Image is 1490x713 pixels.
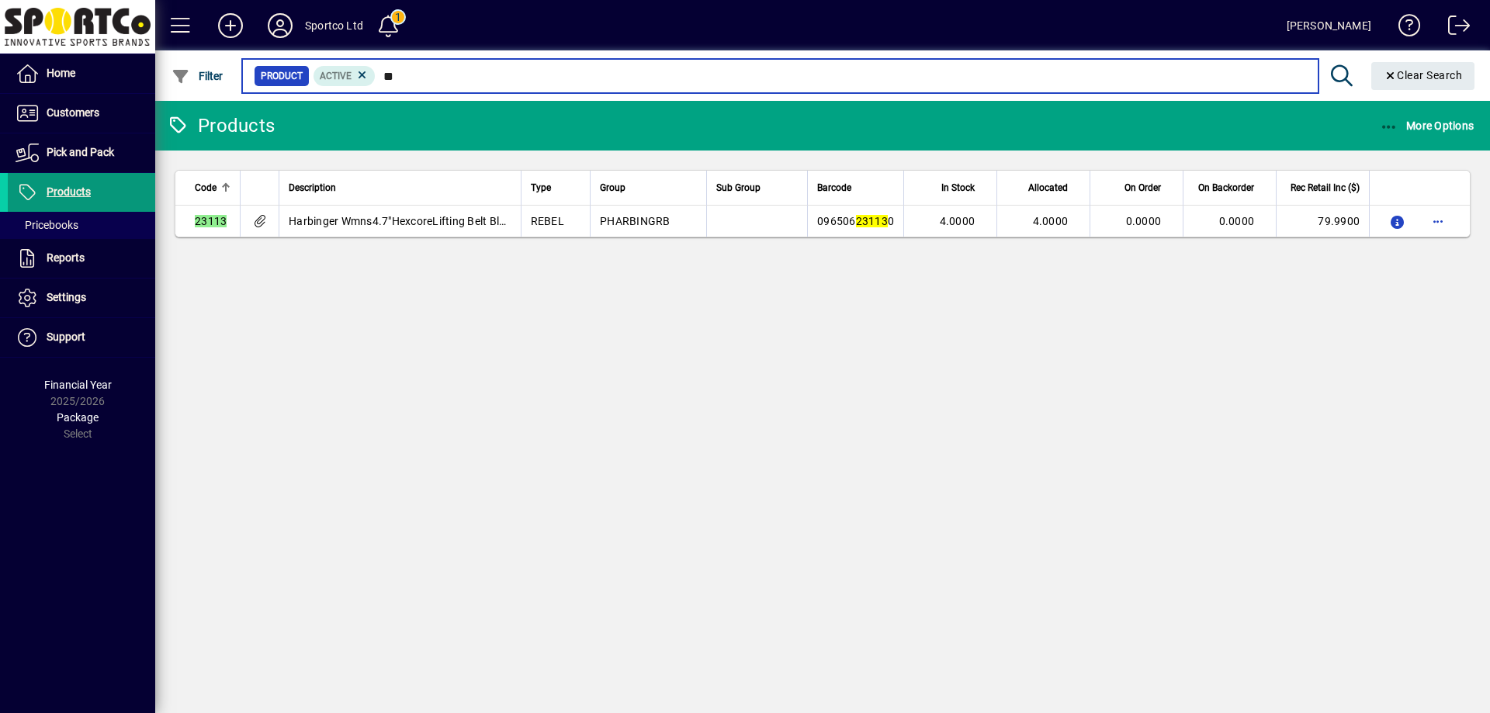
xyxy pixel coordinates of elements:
[716,179,761,196] span: Sub Group
[600,179,697,196] div: Group
[1033,215,1069,227] span: 4.0000
[57,411,99,424] span: Package
[44,379,112,391] span: Financial Year
[1287,13,1371,38] div: [PERSON_NAME]
[1198,179,1254,196] span: On Backorder
[289,215,543,227] span: Harbinger Wmns4.7"HexcoreLifting Belt Blk/Blue M
[195,179,217,196] span: Code
[1436,3,1471,54] a: Logout
[531,179,551,196] span: Type
[47,146,114,158] span: Pick and Pack
[8,94,155,133] a: Customers
[195,215,227,227] em: 23113
[1371,62,1475,90] button: Clear
[913,179,989,196] div: In Stock
[261,68,303,84] span: Product
[940,215,975,227] span: 4.0000
[168,62,227,90] button: Filter
[8,133,155,172] a: Pick and Pack
[1028,179,1068,196] span: Allocated
[1124,179,1161,196] span: On Order
[8,212,155,238] a: Pricebooks
[1384,69,1463,81] span: Clear Search
[47,251,85,264] span: Reports
[1276,206,1369,237] td: 79.9900
[1387,3,1421,54] a: Knowledge Base
[289,179,511,196] div: Description
[600,215,670,227] span: PHARBINGRB
[289,179,336,196] span: Description
[47,331,85,343] span: Support
[172,70,223,82] span: Filter
[47,291,86,303] span: Settings
[314,66,376,86] mat-chip: Activation Status: Active
[716,179,798,196] div: Sub Group
[255,12,305,40] button: Profile
[47,106,99,119] span: Customers
[600,179,625,196] span: Group
[1426,209,1450,234] button: More options
[817,215,894,227] span: 096506 0
[47,185,91,198] span: Products
[8,54,155,93] a: Home
[47,67,75,79] span: Home
[8,318,155,357] a: Support
[1291,179,1360,196] span: Rec Retail Inc ($)
[856,215,888,227] em: 23113
[8,279,155,317] a: Settings
[167,113,275,138] div: Products
[817,179,894,196] div: Barcode
[16,219,78,231] span: Pricebooks
[817,179,851,196] span: Barcode
[531,179,581,196] div: Type
[8,239,155,278] a: Reports
[1380,119,1474,132] span: More Options
[1100,179,1175,196] div: On Order
[1193,179,1268,196] div: On Backorder
[1007,179,1082,196] div: Allocated
[1376,112,1478,140] button: More Options
[195,179,230,196] div: Code
[941,179,975,196] span: In Stock
[305,13,363,38] div: Sportco Ltd
[531,215,564,227] span: REBEL
[320,71,352,81] span: Active
[206,12,255,40] button: Add
[1219,215,1255,227] span: 0.0000
[1126,215,1162,227] span: 0.0000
